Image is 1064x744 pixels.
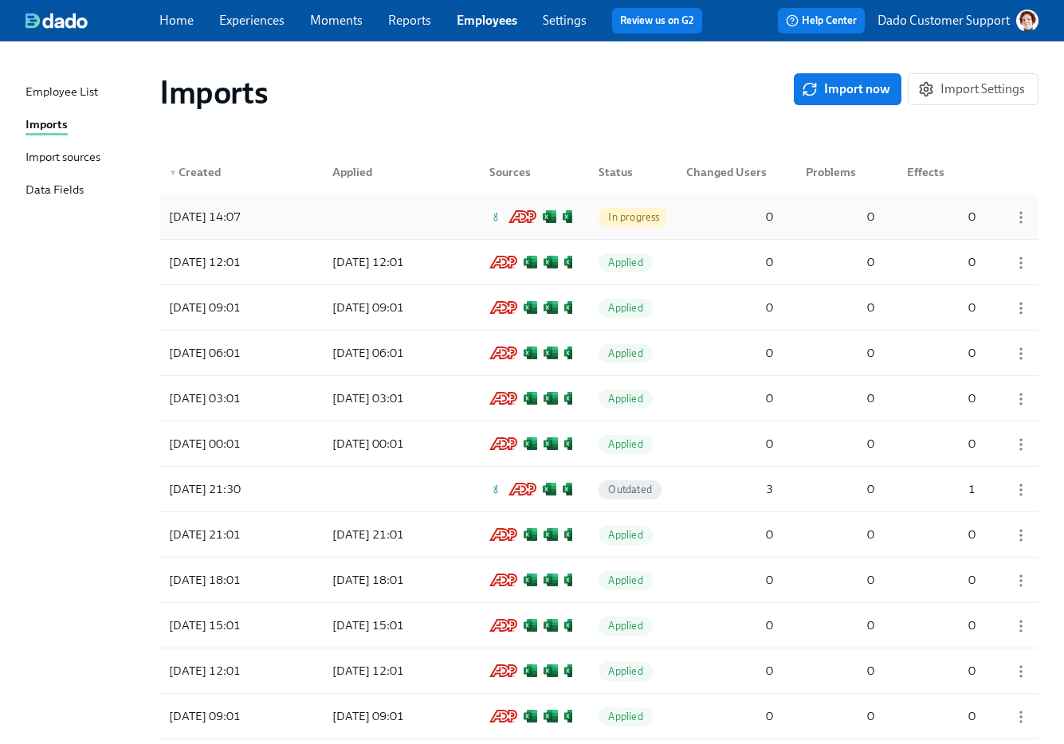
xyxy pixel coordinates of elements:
div: 0 [901,343,982,362]
img: ADP Workforce Now (non-API) [489,392,517,405]
div: [DATE] 06:01 [326,343,463,362]
span: Applied [599,393,652,405]
div: Problems [799,163,881,182]
div: Created [163,163,306,182]
a: [DATE] 09:01[DATE] 09:01ADP Workforce Now (non-API)Microsoft ExcelMicrosoft ExcelMicrosoft ExcelG... [159,285,1038,331]
div: [DATE] 12:01 [163,253,306,272]
div: [DATE] 09:01[DATE] 09:01ADP Workforce Now (non-API)Microsoft ExcelMicrosoft ExcelMicrosoft ExcelG... [159,285,1038,330]
img: Microsoft Excel [524,301,537,314]
img: Microsoft Excel [524,619,537,632]
div: 0 [901,207,982,226]
div: Status [586,156,665,188]
img: Microsoft Excel [564,256,578,268]
a: Reports [388,13,431,28]
div: 0 [901,525,982,544]
img: Microsoft Excel [524,710,537,722]
button: Help Center [778,8,865,33]
img: Microsoft Excel [524,664,537,677]
div: [DATE] 21:01 [326,525,463,544]
a: Import sources [26,148,147,168]
div: [DATE] 18:01 [163,570,306,589]
div: [DATE] 09:01 [326,707,463,726]
span: Applied [599,256,652,268]
a: Review us on G2 [620,13,694,29]
div: [DATE] 06:01 [163,343,306,362]
div: [DATE] 21:30GreenhouseADP Workforce Now (non-API)Microsoft ExcelMicrosoft ExcelMicrosoft ExcelOut... [159,467,1038,511]
img: AATXAJw-nxTkv1ws5kLOi-TQIsf862R-bs_0p3UQSuGH=s96-c [1016,10,1038,32]
span: Import Settings [921,81,1025,97]
div: [DATE] 09:01 [326,298,463,317]
span: Applied [599,438,652,450]
img: Microsoft Excel [524,347,537,359]
span: Outdated [599,484,662,495]
img: Microsoft Excel [564,619,578,632]
div: [DATE] 00:01 [163,434,306,453]
img: Microsoft Excel [564,710,578,722]
a: Imports [26,116,147,135]
img: ADP Workforce Now (non-API) [489,301,517,314]
a: Home [159,13,194,28]
p: Dado Customer Support [878,12,1010,29]
img: ADP Workforce Now (non-API) [489,437,517,450]
div: [DATE] 00:01 [326,434,463,453]
div: Import sources [26,148,100,168]
a: Moments [310,13,363,28]
div: 0 [901,707,982,726]
div: 0 [680,570,779,589]
a: [DATE] 21:30GreenhouseADP Workforce Now (non-API)Microsoft ExcelMicrosoft ExcelMicrosoft ExcelOut... [159,467,1038,512]
a: [DATE] 15:01[DATE] 15:01ADP Workforce Now (non-API)Microsoft ExcelMicrosoft ExcelMicrosoft ExcelG... [159,603,1038,648]
a: [DATE] 09:01[DATE] 09:01ADP Workforce Now (non-API)Microsoft ExcelMicrosoft ExcelMicrosoft ExcelG... [159,694,1038,739]
div: [DATE] 18:01 [326,570,463,589]
img: Microsoft Excel [543,483,556,495]
div: 0 [901,389,982,408]
div: [DATE] 09:01 [163,298,306,317]
div: ▼Created [163,156,306,188]
div: 0 [799,343,881,362]
div: [DATE] 12:01[DATE] 12:01ADP Workforce Now (non-API)Microsoft ExcelMicrosoft ExcelMicrosoft ExcelG... [159,648,1038,693]
div: Sources [483,163,572,182]
a: Data Fields [26,181,147,201]
div: 0 [799,298,881,317]
span: Applied [599,665,652,677]
div: 0 [799,389,881,408]
img: Microsoft Excel [544,392,557,405]
div: 0 [680,525,779,544]
div: [DATE] 03:01 [163,389,306,408]
img: Microsoft Excel [564,347,578,359]
div: [DATE] 14:07GreenhouseADP Workforce Now (non-API)Microsoft ExcelMicrosoft ExcelMicrosoft ExcelIn ... [159,194,1038,239]
div: [DATE] 12:01[DATE] 12:01ADP Workforce Now (non-API)Microsoft ExcelMicrosoft ExcelMicrosoft ExcelG... [159,240,1038,284]
a: [DATE] 00:01[DATE] 00:01ADP Workforce Now (non-API)Microsoft ExcelMicrosoft ExcelMicrosoft ExcelG... [159,421,1038,467]
div: [DATE] 03:01 [326,389,463,408]
div: 0 [901,570,982,589]
div: Effects [901,163,982,182]
div: 0 [901,298,982,317]
img: Microsoft Excel [524,256,537,268]
div: [DATE] 12:01 [326,253,463,272]
div: 0 [799,661,881,680]
div: 3 [680,480,779,499]
div: [DATE] 00:01[DATE] 00:01ADP Workforce Now (non-API)Microsoft ExcelMicrosoft ExcelMicrosoft ExcelG... [159,421,1038,466]
a: Employee List [26,83,147,103]
a: Employees [457,13,517,28]
img: ADP Workforce Now (non-API) [489,574,517,586]
div: 0 [799,480,881,499]
a: [DATE] 21:01[DATE] 21:01ADP Workforce Now (non-API)Microsoft ExcelMicrosoft ExcelMicrosoft ExcelG... [159,512,1038,558]
img: ADP Workforce Now (non-API) [489,256,517,268]
button: Dado Customer Support [878,10,1038,32]
span: Applied [599,620,652,632]
span: Applied [599,347,652,359]
a: [DATE] 18:01[DATE] 18:01ADP Workforce Now (non-API)Microsoft ExcelMicrosoft ExcelMicrosoft ExcelG... [159,558,1038,603]
img: Microsoft Excel [524,528,537,541]
div: 0 [680,434,779,453]
div: Problems [793,156,881,188]
div: [DATE] 12:01 [326,661,463,680]
div: 0 [680,616,779,635]
img: Microsoft Excel [564,528,578,541]
img: Microsoft Excel [524,392,537,405]
img: Microsoft Excel [544,619,557,632]
div: [DATE] 06:01[DATE] 06:01ADP Workforce Now (non-API)Microsoft ExcelMicrosoft ExcelMicrosoft ExcelG... [159,331,1038,375]
div: [DATE] 21:01[DATE] 21:01ADP Workforce Now (non-API)Microsoft ExcelMicrosoft ExcelMicrosoft ExcelG... [159,512,1038,557]
div: 1 [901,480,982,499]
img: Microsoft Excel [564,301,578,314]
